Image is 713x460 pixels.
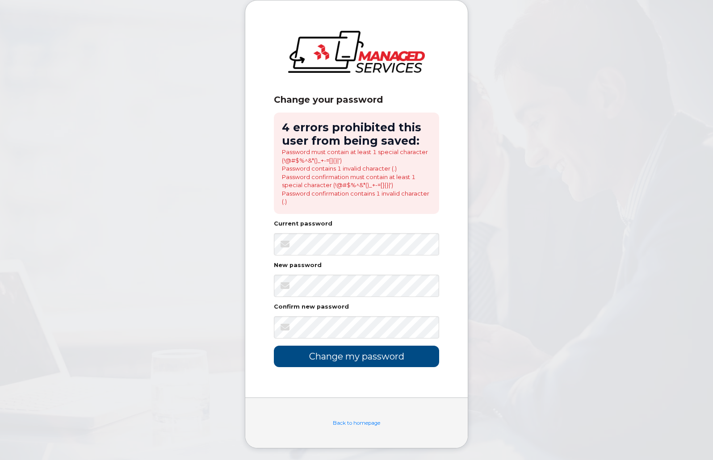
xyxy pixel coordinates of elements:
img: logo-large.png [288,31,425,73]
label: Current password [274,221,332,227]
div: Change your password [274,94,439,105]
li: Password confirmation contains 1 invalid character (.) [282,189,431,206]
li: Password confirmation must contain at least 1 special character (!@#$%^&*()_+-=[]{}|') [282,173,431,189]
a: Back to homepage [333,420,380,426]
li: Password must contain at least 1 special character (!@#$%^&*()_+-=[]{}|') [282,148,431,164]
label: New password [274,263,322,268]
input: Change my password [274,346,439,367]
h2: 4 errors prohibited this user from being saved: [282,121,431,148]
li: Password contains 1 invalid character (.) [282,164,431,173]
label: Confirm new password [274,304,349,310]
